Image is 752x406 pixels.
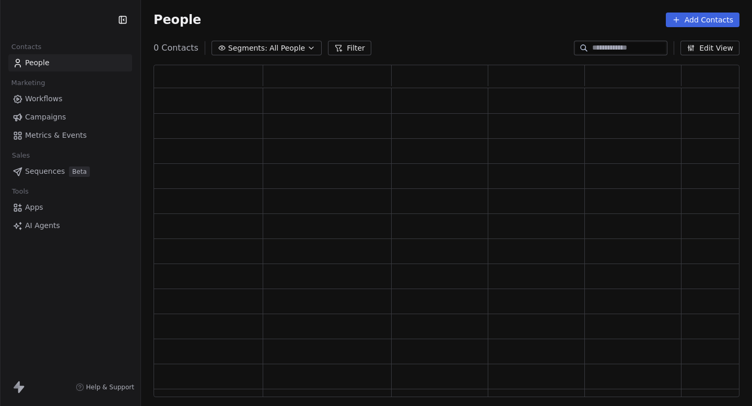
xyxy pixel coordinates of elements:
a: People [8,54,132,71]
span: AI Agents [25,220,60,231]
span: Tools [7,184,33,199]
a: SequencesBeta [8,163,132,180]
span: People [25,57,50,68]
span: Campaigns [25,112,66,123]
a: Apps [8,199,132,216]
span: Metrics & Events [25,130,87,141]
span: Sequences [25,166,65,177]
button: Filter [328,41,371,55]
a: Metrics & Events [8,127,132,144]
span: Marketing [7,75,50,91]
a: AI Agents [8,217,132,234]
a: Campaigns [8,109,132,126]
button: Edit View [680,41,739,55]
span: Sales [7,148,34,163]
span: Help & Support [86,383,134,391]
span: Apps [25,202,43,213]
span: People [154,12,201,28]
button: Add Contacts [666,13,739,27]
span: Segments: [228,43,267,54]
a: Help & Support [76,383,134,391]
span: Workflows [25,93,63,104]
a: Workflows [8,90,132,108]
span: All People [269,43,305,54]
span: Contacts [7,39,46,55]
span: 0 Contacts [154,42,198,54]
span: Beta [69,166,90,177]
